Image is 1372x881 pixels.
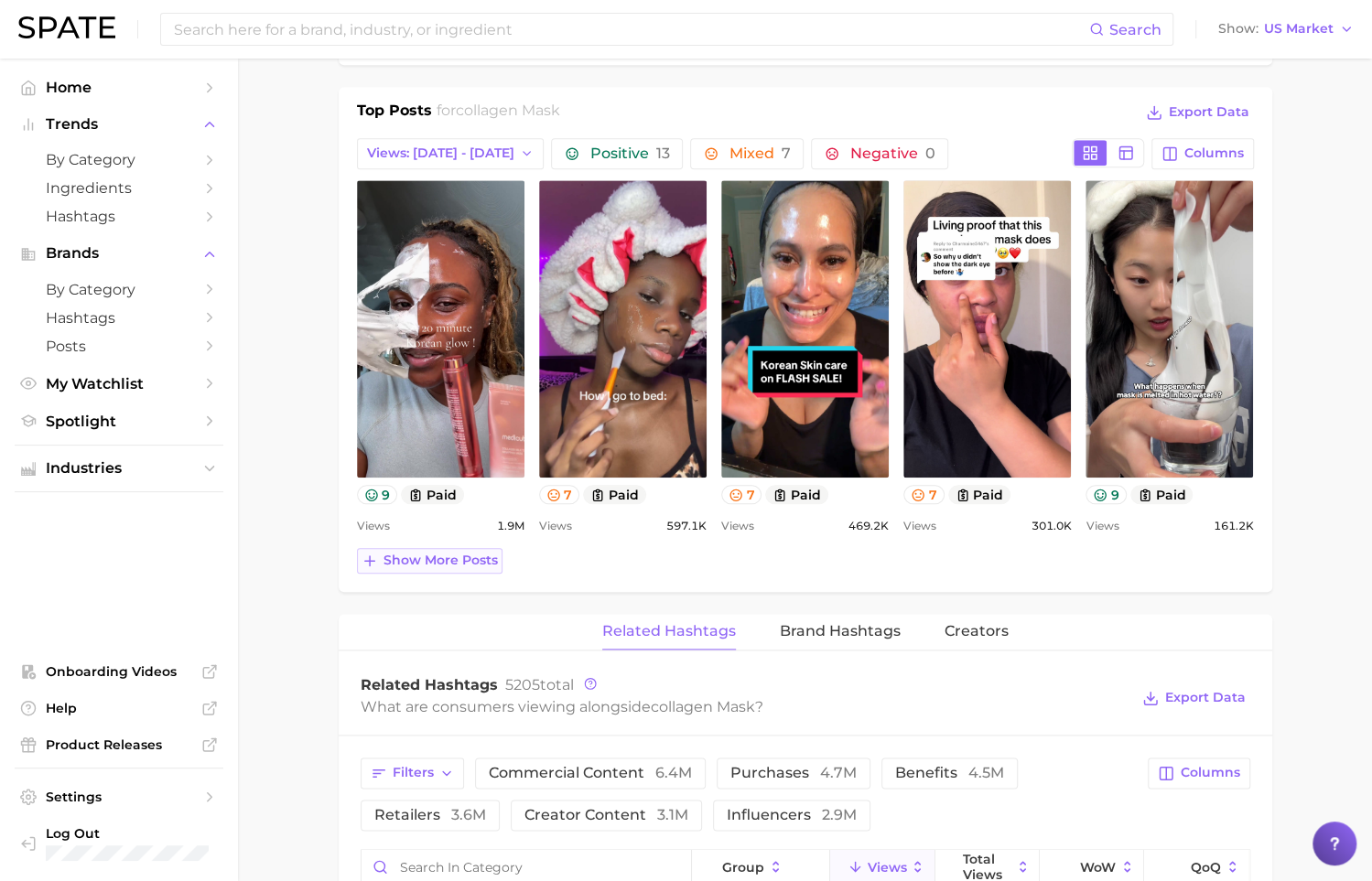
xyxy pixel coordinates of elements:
span: My Watchlist [46,375,192,392]
span: Views [721,515,754,537]
input: Search here for a brand, industry, or ingredient [172,14,1089,45]
span: 301.0k [1031,515,1071,537]
span: benefits [895,766,1004,780]
span: Posts [46,338,192,355]
a: Home [15,73,223,102]
span: 6.4m [655,764,692,781]
button: Show more posts [357,548,502,574]
span: collagen mask [456,102,560,119]
button: Brands [15,240,223,267]
button: paid [765,485,828,504]
button: Columns [1151,138,1253,169]
span: Views [357,515,390,537]
span: 1.9m [497,515,524,537]
button: paid [583,485,646,504]
span: Hashtags [46,309,192,327]
span: commercial content [489,766,692,780]
button: Trends [15,111,223,138]
span: Hashtags [46,208,192,225]
a: Ingredients [15,174,223,202]
span: Brand Hashtags [780,623,901,639]
button: 7 [539,485,580,504]
h2: for [437,100,560,127]
span: 13 [655,145,669,162]
span: Settings [46,789,192,805]
span: influencers [727,808,857,822]
span: Industries [46,460,192,477]
span: retailers [374,808,486,822]
span: Product Releases [46,736,192,753]
span: 3.6m [451,806,486,823]
button: Views: [DATE] - [DATE] [357,138,545,169]
button: 7 [721,485,762,504]
span: 4.7m [820,764,857,781]
span: Views [867,860,906,875]
span: Help [46,700,192,716]
span: 597.1k [666,515,707,537]
a: Posts [15,332,223,360]
span: Creators [945,623,1009,639]
span: 0 [924,145,934,162]
button: Industries [15,455,223,482]
a: Hashtags [15,304,223,332]
span: Related Hashtags [602,623,736,639]
span: by Category [46,151,192,168]
span: by Category [46,281,192,298]
span: Trends [46,116,192,133]
span: Spotlight [46,413,192,430]
span: Views [1086,515,1118,537]
span: Onboarding Videos [46,663,192,680]
button: Export Data [1138,685,1249,711]
button: 9 [1086,485,1127,504]
button: paid [1130,485,1194,504]
span: Mixed [729,146,790,161]
span: Views: [DATE] - [DATE] [367,145,514,161]
span: Home [46,79,192,96]
a: Spotlight [15,407,223,435]
span: Views [539,515,572,537]
button: ShowUS Market [1214,17,1358,41]
button: 9 [357,485,398,504]
img: SPATE [18,16,115,38]
span: Positive [589,146,669,161]
span: 2.9m [822,806,857,823]
span: Brands [46,245,192,262]
a: Settings [15,783,223,811]
div: What are consumers viewing alongside ? [361,694,1129,719]
a: by Category [15,275,223,304]
button: paid [948,485,1011,504]
span: 469.2k [848,515,889,537]
span: WoW [1080,860,1116,875]
span: 3.1m [657,806,688,823]
span: Search [1109,21,1161,38]
button: Columns [1148,757,1249,789]
span: 4.5m [968,764,1004,781]
a: by Category [15,145,223,174]
a: My Watchlist [15,370,223,398]
span: 5205 [505,676,540,693]
span: Show more posts [384,553,498,568]
span: Show [1218,24,1259,34]
span: US Market [1264,24,1334,34]
span: 7 [781,145,790,162]
button: Filters [361,757,464,789]
span: total [505,676,574,693]
h1: Top Posts [357,100,432,127]
span: Negative [849,146,934,161]
span: group [722,860,764,875]
span: purchases [730,766,857,780]
a: Log out. Currently logged in with e-mail adam@spate.nyc. [15,820,223,866]
span: Filters [393,765,434,780]
span: Ingredients [46,179,192,197]
a: Product Releases [15,731,223,758]
span: Related Hashtags [361,676,498,693]
span: Export Data [1169,104,1249,120]
span: Columns [1184,145,1244,161]
span: 161.2k [1213,515,1253,537]
button: Export Data [1141,100,1253,125]
span: Views [903,515,936,537]
a: Hashtags [15,202,223,231]
span: QoQ [1191,860,1221,875]
a: Onboarding Videos [15,658,223,685]
button: paid [401,485,464,504]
